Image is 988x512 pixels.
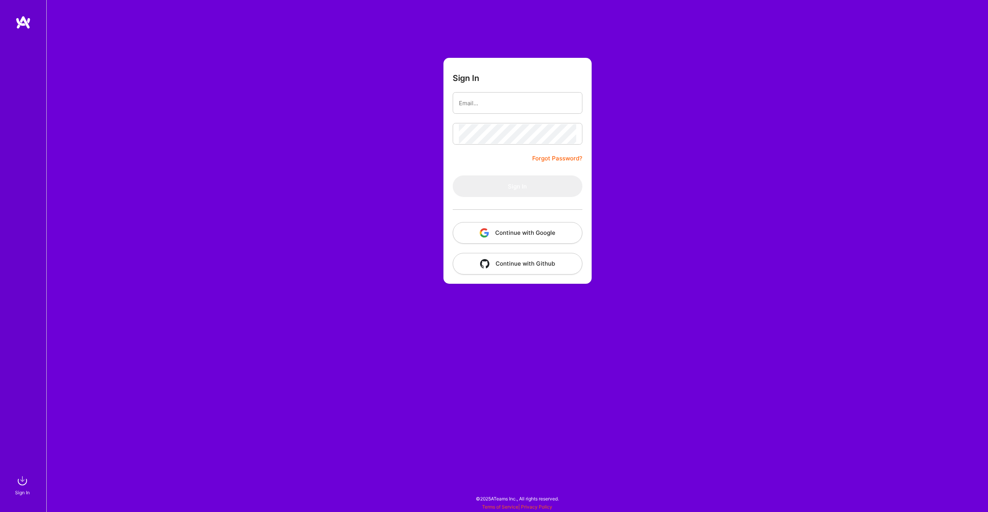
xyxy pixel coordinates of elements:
[521,504,552,510] a: Privacy Policy
[482,504,518,510] a: Terms of Service
[453,73,479,83] h3: Sign In
[46,489,988,508] div: © 2025 ATeams Inc., All rights reserved.
[459,93,576,113] input: Email...
[482,504,552,510] span: |
[15,15,31,29] img: logo
[532,154,582,163] a: Forgot Password?
[453,253,582,275] button: Continue with Github
[16,473,30,497] a: sign inSign In
[480,228,489,237] img: icon
[15,473,30,488] img: sign in
[15,488,30,497] div: Sign In
[480,259,489,268] img: icon
[453,222,582,244] button: Continue with Google
[453,175,582,197] button: Sign In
